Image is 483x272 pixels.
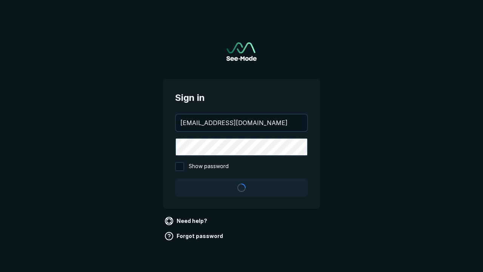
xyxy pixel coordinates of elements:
a: Go to sign in [226,42,257,61]
a: Forgot password [163,230,226,242]
a: Need help? [163,215,210,227]
span: Show password [189,162,229,171]
img: See-Mode Logo [226,42,257,61]
input: your@email.com [176,114,307,131]
span: Sign in [175,91,308,105]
